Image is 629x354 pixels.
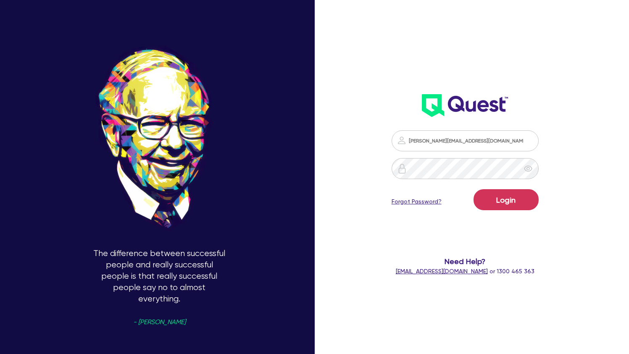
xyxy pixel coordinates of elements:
span: - [PERSON_NAME] [133,319,186,325]
img: wH2k97JdezQIQAAAABJRU5ErkJggg== [422,94,508,117]
a: Forgot Password? [392,197,442,206]
button: Login [474,189,539,210]
span: Need Help? [384,256,546,267]
a: [EMAIL_ADDRESS][DOMAIN_NAME] [396,268,488,275]
span: or 1300 465 363 [396,268,534,275]
span: eye [524,164,532,173]
img: icon-password [397,164,407,174]
input: Email address [392,130,539,151]
img: icon-password [397,135,407,145]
